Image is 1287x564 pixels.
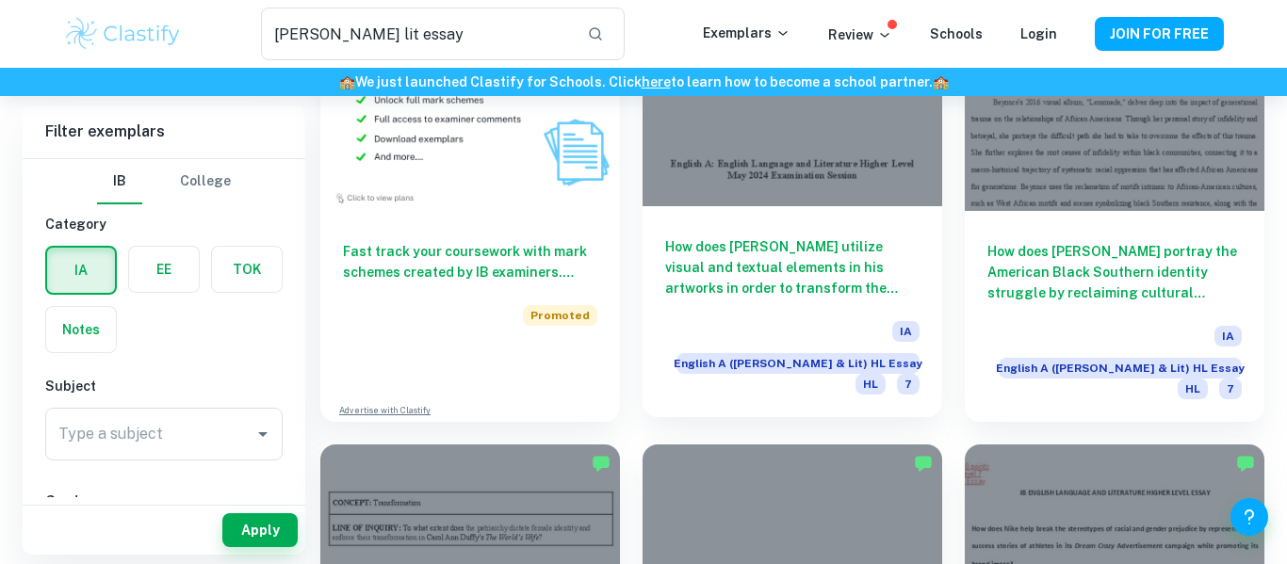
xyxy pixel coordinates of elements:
div: Filter type choice [97,159,231,204]
button: Notes [46,307,116,352]
button: JOIN FOR FREE [1095,17,1224,51]
button: Help and Feedback [1230,498,1268,536]
span: IA [1214,326,1242,346]
span: 🏫 [933,74,949,89]
h6: Filter exemplars [23,105,305,158]
span: 🏫 [339,74,355,89]
button: IA [47,248,115,293]
span: English A ([PERSON_NAME] & Lit) HL Essay [999,358,1242,379]
img: Marked [592,454,611,473]
span: 7 [1219,379,1242,399]
span: English A ([PERSON_NAME] & Lit) HL Essay [676,353,920,374]
img: Clastify logo [63,15,183,53]
a: Schools [930,26,983,41]
button: TOK [212,247,282,292]
a: Login [1020,26,1057,41]
h6: How does [PERSON_NAME] portray the American Black Southern identity struggle by reclaiming cultur... [987,241,1242,303]
p: Exemplars [703,23,790,43]
a: here [642,74,671,89]
span: 7 [897,374,920,395]
button: IB [97,159,142,204]
span: HL [855,374,886,395]
h6: Fast track your coursework with mark schemes created by IB examiners. Upgrade now [343,241,597,282]
span: HL [1178,379,1208,399]
h6: Grade [45,491,283,511]
p: Review [828,24,892,45]
h6: How does [PERSON_NAME] utilize visual and textual elements in his artworks in order to transform ... [665,236,920,298]
img: Marked [1236,454,1255,473]
h6: Subject [45,376,283,396]
h6: Category [45,214,283,234]
button: EE [129,247,199,292]
h6: We just launched Clastify for Schools. Click to learn how to become a school partner. [4,72,1283,92]
button: College [180,159,231,204]
a: Advertise with Clastify [339,404,431,417]
button: Apply [222,513,298,547]
button: Open [250,421,276,447]
img: Marked [914,454,933,473]
span: Promoted [523,305,597,326]
span: IA [892,321,920,342]
input: Search for any exemplars... [261,8,572,60]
